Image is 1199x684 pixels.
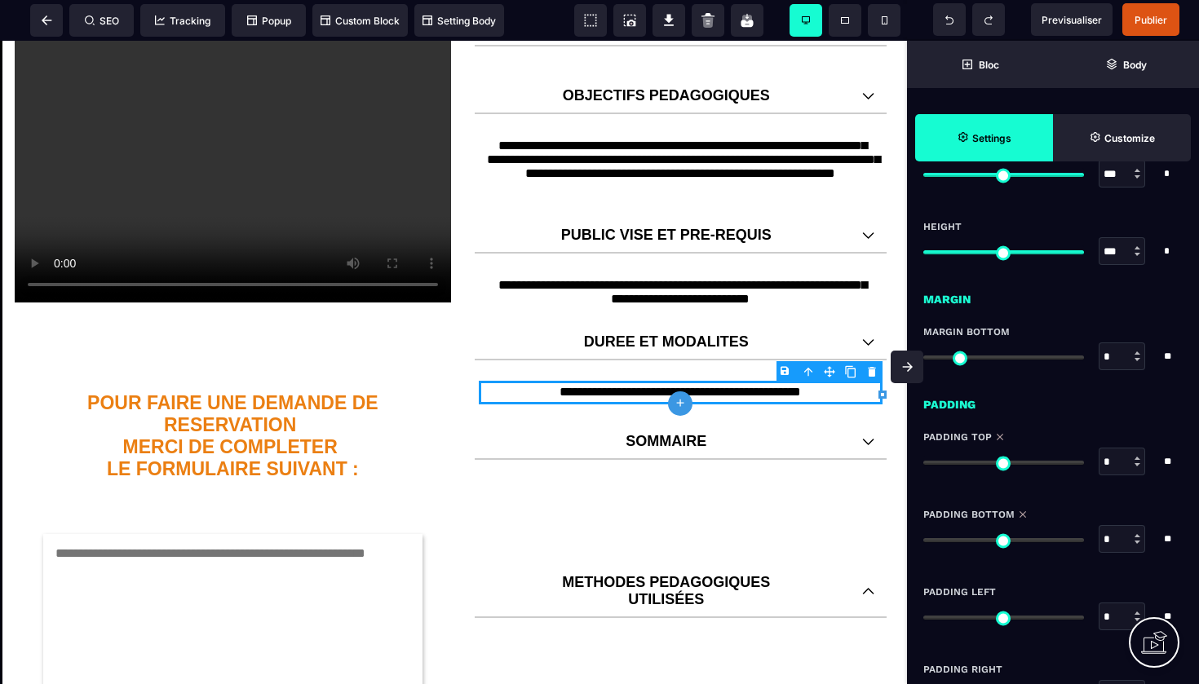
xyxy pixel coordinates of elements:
[1031,3,1113,36] span: Preview
[923,220,962,233] span: Height
[1104,132,1155,144] strong: Customize
[1135,14,1167,26] span: Publier
[574,4,607,37] span: View components
[907,281,1199,309] div: Margin
[915,114,1053,161] span: Settings
[1042,14,1102,26] span: Previsualiser
[1123,59,1147,71] strong: Body
[613,4,646,37] span: Screenshot
[923,663,1002,676] span: Padding Right
[487,46,846,64] p: OBJECTIFS PEDAGOGIQUES
[907,41,1053,88] span: Open Blocks
[321,15,400,27] span: Custom Block
[972,132,1011,144] strong: Settings
[923,325,1010,338] span: Margin Bottom
[923,585,996,598] span: Padding Left
[923,430,992,443] span: Padding Top
[85,15,119,27] span: SEO
[247,15,291,27] span: Popup
[487,392,846,409] p: SOMMAIRE
[923,508,1015,521] span: Padding Bottom
[1053,41,1199,88] span: Open Layer Manager
[487,186,846,203] p: PUBLIC VISE ET PRE-REQUIS
[907,386,1199,414] div: Padding
[155,15,210,27] span: Tracking
[487,533,846,567] p: METHODES PEDAGOGIQUES UTILISÉES
[87,351,383,439] b: POUR FAIRE UNE DEMANDE DE RESERVATION MERCI DE COMPLETER LE FORMULAIRE SUIVANT :
[979,59,999,71] strong: Bloc
[487,293,846,310] p: DUREE ET MODALITES
[423,15,496,27] span: Setting Body
[1053,114,1191,161] span: Open Style Manager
